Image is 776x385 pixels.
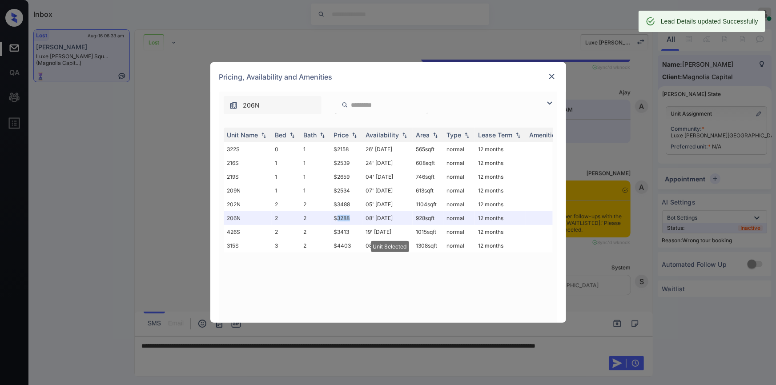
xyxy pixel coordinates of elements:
td: normal [443,142,475,156]
td: 1 [300,184,330,197]
td: 08' [DATE] [362,211,413,225]
img: icon-zuma [544,98,555,108]
div: Pricing, Availability and Amenities [210,62,566,92]
td: 1 [300,142,330,156]
td: normal [443,197,475,211]
td: 1 [272,170,300,184]
td: $2659 [330,170,362,184]
td: 08' [DATE] [362,239,413,253]
div: Unit Name [227,131,258,139]
td: 206N [224,211,272,225]
div: Area [416,131,430,139]
div: Type [447,131,462,139]
img: sorting [462,132,471,138]
td: 04' [DATE] [362,170,413,184]
td: 12 months [475,197,526,211]
td: 608 sqft [413,156,443,170]
td: $3413 [330,225,362,239]
td: 613 sqft [413,184,443,197]
td: $3488 [330,197,362,211]
div: Bath [304,131,317,139]
td: 2 [272,197,300,211]
td: normal [443,170,475,184]
td: 2 [300,239,330,253]
td: 2 [300,211,330,225]
img: sorting [288,132,297,138]
td: $4403 [330,239,362,253]
td: 322S [224,142,272,156]
td: normal [443,184,475,197]
td: 12 months [475,211,526,225]
div: Lead Details updated Successfully [661,13,758,29]
td: 12 months [475,142,526,156]
td: 12 months [475,156,526,170]
td: 12 months [475,225,526,239]
td: 2 [272,225,300,239]
td: $3288 [330,211,362,225]
td: 12 months [475,170,526,184]
img: sorting [400,132,409,138]
img: sorting [318,132,327,138]
td: 1104 sqft [413,197,443,211]
td: normal [443,211,475,225]
td: 1 [300,170,330,184]
img: sorting [431,132,440,138]
td: 216S [224,156,272,170]
td: 2 [300,197,330,211]
td: 426S [224,225,272,239]
img: icon-zuma [342,101,348,109]
img: sorting [514,132,523,138]
td: $2534 [330,184,362,197]
td: 1 [272,156,300,170]
td: normal [443,225,475,239]
td: 315S [224,239,272,253]
div: Amenities [530,131,559,139]
td: 1 [272,184,300,197]
td: 1015 sqft [413,225,443,239]
img: close [547,72,556,81]
img: sorting [350,132,359,138]
td: 19' [DATE] [362,225,413,239]
td: $2158 [330,142,362,156]
td: 3 [272,239,300,253]
div: Lease Term [478,131,513,139]
td: 0 [272,142,300,156]
td: 1 [300,156,330,170]
td: $2539 [330,156,362,170]
td: 746 sqft [413,170,443,184]
td: 05' [DATE] [362,197,413,211]
td: 12 months [475,184,526,197]
td: 12 months [475,239,526,253]
td: 2 [272,211,300,225]
span: 206N [243,100,260,110]
div: Price [334,131,349,139]
td: 565 sqft [413,142,443,156]
td: 1308 sqft [413,239,443,253]
td: 2 [300,225,330,239]
td: 24' [DATE] [362,156,413,170]
td: normal [443,156,475,170]
td: 209N [224,184,272,197]
td: normal [443,239,475,253]
td: 928 sqft [413,211,443,225]
td: 202N [224,197,272,211]
img: icon-zuma [229,101,238,110]
div: Bed [275,131,287,139]
div: Availability [366,131,399,139]
img: sorting [259,132,268,138]
td: 07' [DATE] [362,184,413,197]
td: 219S [224,170,272,184]
td: 26' [DATE] [362,142,413,156]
